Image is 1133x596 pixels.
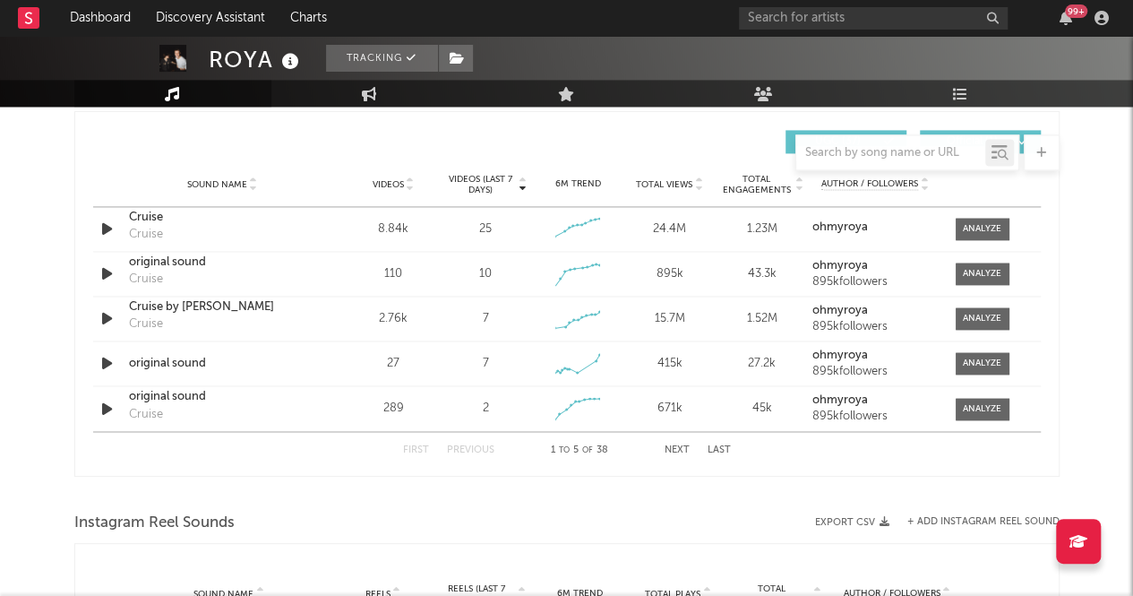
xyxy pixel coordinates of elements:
a: ohmyroya [812,260,937,272]
button: UGC(37) [785,130,906,153]
div: 895k [628,265,711,283]
div: Cruise [129,315,163,333]
div: 1 5 38 [530,439,629,461]
strong: ohmyroya [812,350,868,361]
div: 1.52M [720,310,803,328]
div: 895k followers [812,276,937,289]
span: Sound Name [187,179,247,190]
a: ohmyroya [812,305,937,317]
div: 10 [479,265,492,283]
div: 7 [482,355,488,373]
div: Cruise [129,406,163,424]
a: Cruise by [PERSON_NAME] [129,298,316,316]
a: original sound [129,388,316,406]
button: Last [708,445,731,454]
div: ROYA [209,45,304,74]
button: First [403,445,429,454]
button: 99+ [1060,11,1072,25]
button: Export CSV [815,517,889,528]
div: 8.84k [352,220,435,238]
input: Search by song name or URL [796,146,985,160]
div: 99 + [1065,4,1087,18]
div: 895k followers [812,410,937,423]
div: 289 [352,400,435,418]
div: 2.76k [352,310,435,328]
a: original sound [129,254,316,272]
div: 7 [482,310,488,328]
div: 1.23M [720,220,803,238]
button: Tracking [326,45,438,72]
button: Previous [447,445,494,454]
div: 27.2k [720,355,803,373]
span: Instagram Reel Sounds [74,513,235,534]
div: 6M Trend [536,177,619,191]
button: Next [665,445,690,454]
button: Official(1) [920,130,1041,153]
span: of [582,445,593,453]
div: 110 [352,265,435,283]
span: Videos (last 7 days) [443,174,516,195]
span: Total Engagements [720,174,793,195]
strong: ohmyroya [812,221,868,233]
strong: ohmyroya [812,305,868,316]
strong: ohmyroya [812,394,868,406]
a: Cruise [129,209,316,227]
div: 415k [628,355,711,373]
div: 895k followers [812,321,937,333]
div: 43.3k [720,265,803,283]
div: 27 [352,355,435,373]
span: Videos [373,179,404,190]
div: 25 [479,220,492,238]
div: 895k followers [812,366,937,378]
a: ohmyroya [812,221,937,234]
span: Author / Followers [821,178,918,190]
a: ohmyroya [812,394,937,407]
strong: ohmyroya [812,260,868,272]
div: Cruise [129,226,163,244]
div: Cruise [129,271,163,289]
div: 45k [720,400,803,418]
div: 15.7M [628,310,711,328]
button: + Add Instagram Reel Sound [907,517,1060,527]
span: Total Views [636,179,692,190]
a: original sound [129,355,316,373]
div: 2 [482,400,488,418]
div: + Add Instagram Reel Sound [889,517,1060,527]
div: 671k [628,400,711,418]
span: to [559,445,570,453]
a: ohmyroya [812,350,937,362]
input: Search for artists [739,7,1008,30]
div: 24.4M [628,220,711,238]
